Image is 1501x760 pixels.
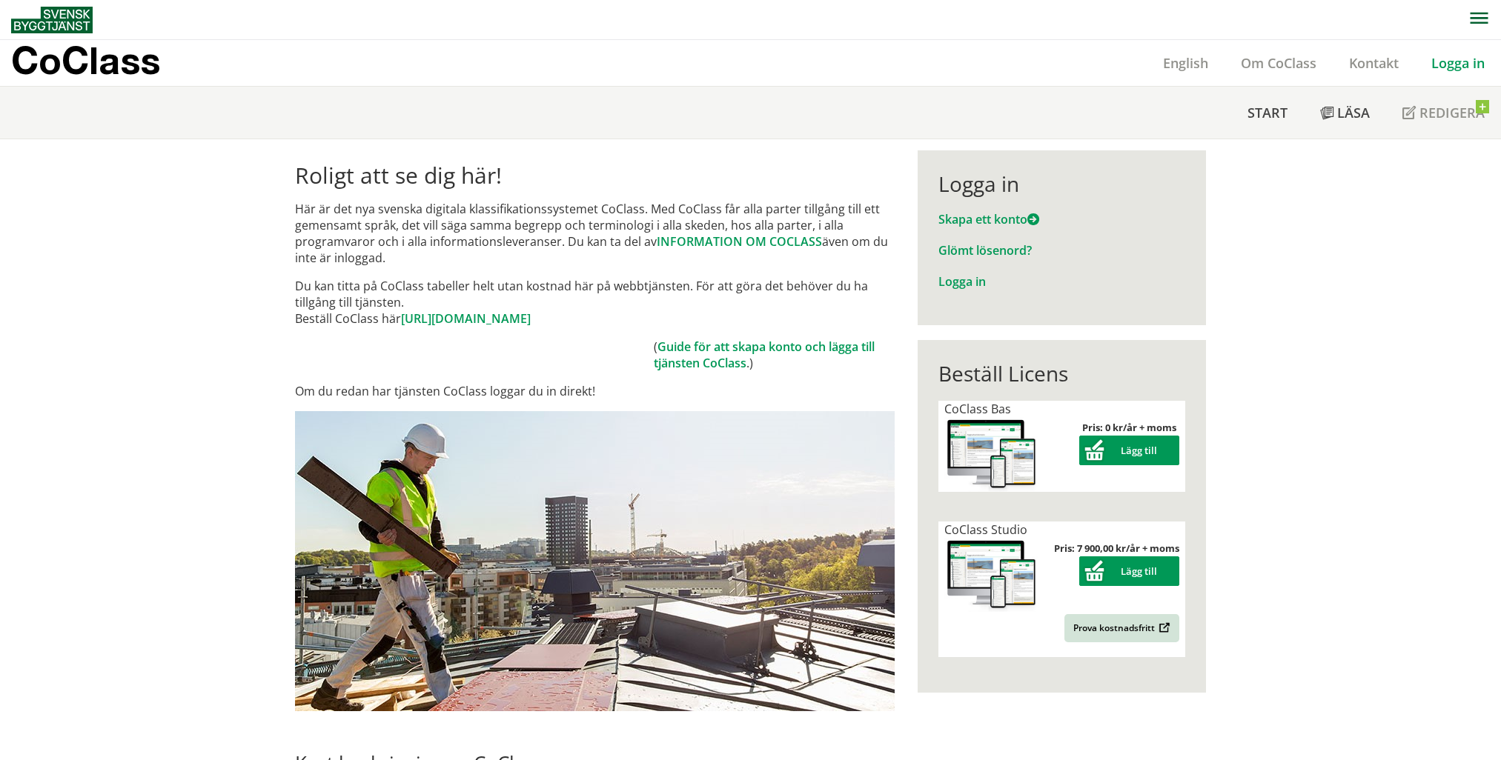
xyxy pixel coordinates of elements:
[938,273,986,290] a: Logga in
[1079,556,1179,586] button: Lägg till
[295,383,895,399] p: Om du redan har tjänsten CoClass loggar du in direkt!
[11,7,93,33] img: Svensk Byggtjänst
[1079,564,1179,578] a: Lägg till
[295,278,895,327] p: Du kan titta på CoClass tabeller helt utan kostnad här på webbtjänsten. För att göra det behöver ...
[938,242,1032,259] a: Glömt lösenord?
[1304,87,1386,139] a: Läsa
[938,211,1039,227] a: Skapa ett konto
[11,40,192,86] a: CoClass
[654,339,875,371] a: Guide för att skapa konto och lägga till tjänsten CoClass
[1079,444,1179,457] a: Lägg till
[944,521,1027,538] span: CoClass Studio
[938,361,1185,386] div: Beställ Licens
[1225,54,1333,72] a: Om CoClass
[295,411,895,711] img: login.jpg
[938,171,1185,196] div: Logga in
[401,310,531,327] a: [URL][DOMAIN_NAME]
[944,538,1039,613] img: coclass-license.jpg
[1231,87,1304,139] a: Start
[1054,541,1179,555] strong: Pris: 7 900,00 kr/år + moms
[944,417,1039,492] img: coclass-license.jpg
[1079,436,1179,465] button: Lägg till
[1333,54,1415,72] a: Kontakt
[1415,54,1501,72] a: Logga in
[1337,104,1370,121] span: Läsa
[1064,614,1179,642] a: Prova kostnadsfritt
[654,339,895,371] td: ( .)
[295,162,895,189] h1: Roligt att se dig här!
[295,201,895,266] p: Här är det nya svenska digitala klassifikationssystemet CoClass. Med CoClass får alla parter till...
[11,52,160,69] p: CoClass
[1082,421,1176,434] strong: Pris: 0 kr/år + moms
[944,401,1011,417] span: CoClass Bas
[1156,622,1170,633] img: Outbound.png
[657,233,822,250] a: INFORMATION OM COCLASS
[1247,104,1288,121] span: Start
[1147,54,1225,72] a: English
